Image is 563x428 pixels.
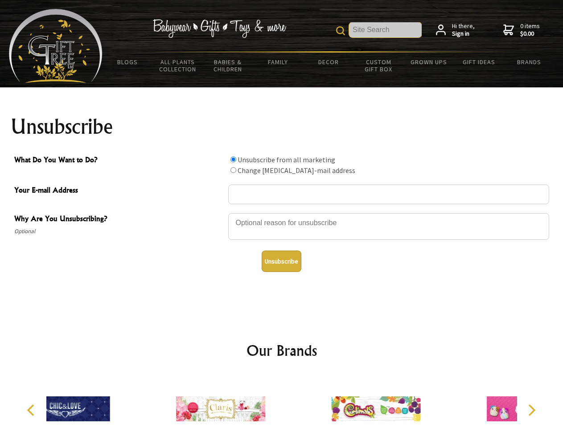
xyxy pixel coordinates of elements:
[403,53,454,71] a: Grown Ups
[353,53,404,78] a: Custom Gift Box
[238,166,355,175] label: Change [MEDICAL_DATA]-mail address
[503,22,540,38] a: 0 items$0.00
[452,30,475,38] strong: Sign in
[504,53,555,71] a: Brands
[9,9,103,83] img: Babyware - Gifts - Toys and more...
[228,185,549,204] input: Your E-mail Address
[303,53,353,71] a: Decor
[436,22,475,38] a: Hi there,Sign in
[238,155,335,164] label: Unsubscribe from all marketing
[520,22,540,38] span: 0 items
[253,53,304,71] a: Family
[14,213,224,226] span: Why Are You Unsubscribing?
[14,226,224,237] span: Optional
[336,26,345,35] img: product search
[203,53,253,78] a: Babies & Children
[228,213,549,240] textarea: Why Are You Unsubscribing?
[18,340,546,361] h2: Our Brands
[520,30,540,38] strong: $0.00
[22,400,42,420] button: Previous
[11,116,553,137] h1: Unsubscribe
[103,53,153,71] a: BLOGS
[262,251,301,272] button: Unsubscribe
[14,154,224,167] span: What Do You Want to Do?
[349,22,422,37] input: Site Search
[452,22,475,38] span: Hi there,
[230,156,236,162] input: What Do You Want to Do?
[522,400,541,420] button: Next
[14,185,224,198] span: Your E-mail Address
[454,53,504,71] a: Gift Ideas
[152,19,286,38] img: Babywear - Gifts - Toys & more
[230,167,236,173] input: What Do You Want to Do?
[153,53,203,78] a: All Plants Collection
